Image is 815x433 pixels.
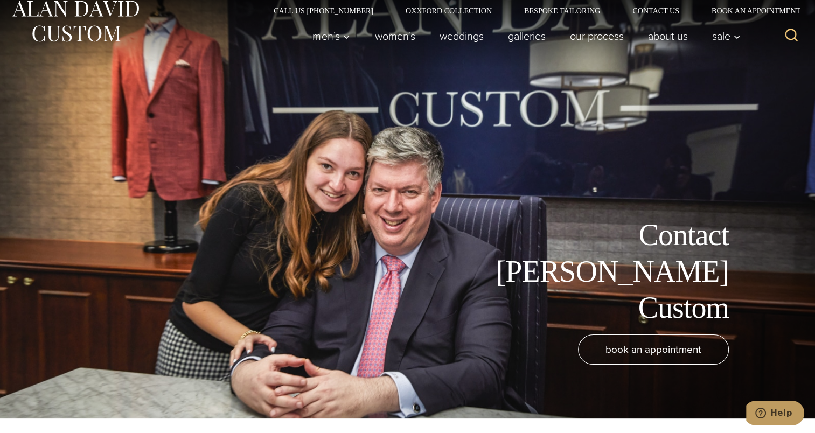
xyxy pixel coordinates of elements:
[257,7,804,15] nav: Secondary Navigation
[486,217,729,326] h1: Contact [PERSON_NAME] Custom
[363,25,427,47] a: Women’s
[695,7,804,15] a: Book an Appointment
[605,341,701,357] span: book an appointment
[257,7,389,15] a: Call Us [PHONE_NUMBER]
[508,7,616,15] a: Bespoke Tailoring
[746,401,804,428] iframe: Opens a widget where you can chat to one of our agents
[301,25,363,47] button: Men’s sub menu toggle
[778,23,804,49] button: View Search Form
[496,25,558,47] a: Galleries
[301,25,747,47] nav: Primary Navigation
[700,25,747,47] button: Sale sub menu toggle
[427,25,496,47] a: weddings
[389,7,508,15] a: Oxxford Collection
[616,7,695,15] a: Contact Us
[636,25,700,47] a: About Us
[558,25,636,47] a: Our Process
[578,334,729,365] a: book an appointment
